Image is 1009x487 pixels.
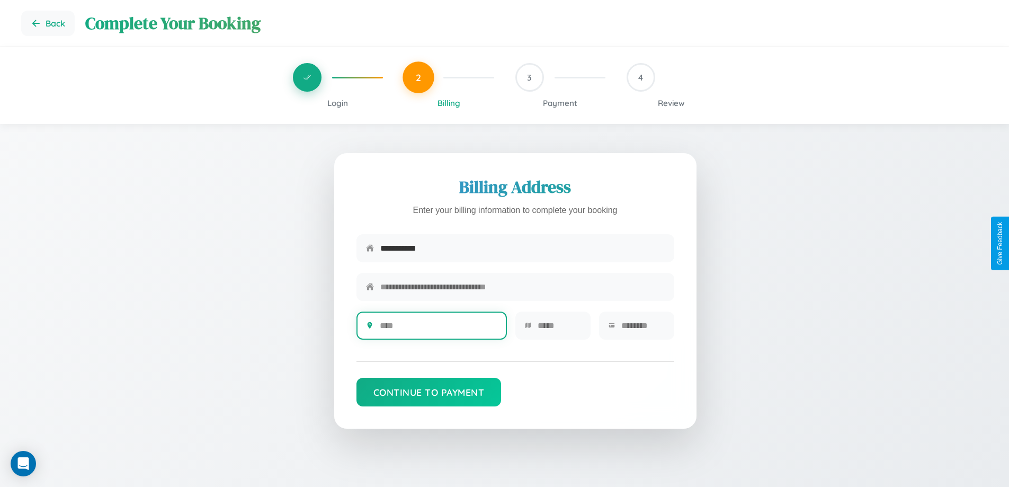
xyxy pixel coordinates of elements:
p: Enter your billing information to complete your booking [356,203,674,218]
span: Login [327,98,348,108]
button: Go back [21,11,75,36]
div: Give Feedback [996,222,1004,265]
div: Open Intercom Messenger [11,451,36,476]
h1: Complete Your Booking [85,12,988,35]
button: Continue to Payment [356,378,502,406]
span: Billing [437,98,460,108]
span: Review [658,98,685,108]
span: 4 [638,72,643,83]
span: Payment [543,98,577,108]
span: 2 [416,72,421,83]
span: 3 [527,72,532,83]
h2: Billing Address [356,175,674,199]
